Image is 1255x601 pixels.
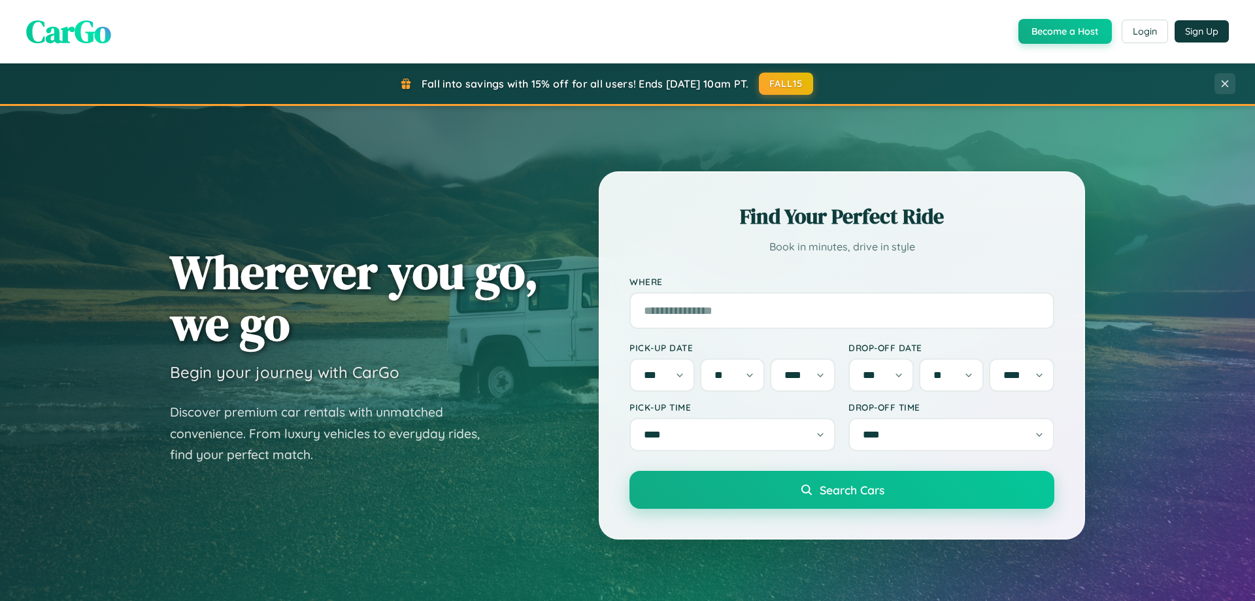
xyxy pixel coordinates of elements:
span: CarGo [26,10,111,53]
h3: Begin your journey with CarGo [170,362,399,382]
button: Sign Up [1175,20,1229,43]
button: Login [1122,20,1168,43]
span: Search Cars [820,483,884,497]
label: Pick-up Date [629,342,835,353]
button: Search Cars [629,471,1054,509]
label: Pick-up Time [629,402,835,413]
label: Where [629,276,1054,287]
span: Fall into savings with 15% off for all users! Ends [DATE] 10am PT. [422,77,749,90]
h1: Wherever you go, we go [170,246,539,349]
h2: Find Your Perfect Ride [629,202,1054,231]
p: Discover premium car rentals with unmatched convenience. From luxury vehicles to everyday rides, ... [170,402,497,466]
button: Become a Host [1018,19,1112,44]
label: Drop-off Date [848,342,1054,353]
button: FALL15 [759,73,814,95]
label: Drop-off Time [848,402,1054,413]
p: Book in minutes, drive in style [629,237,1054,256]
